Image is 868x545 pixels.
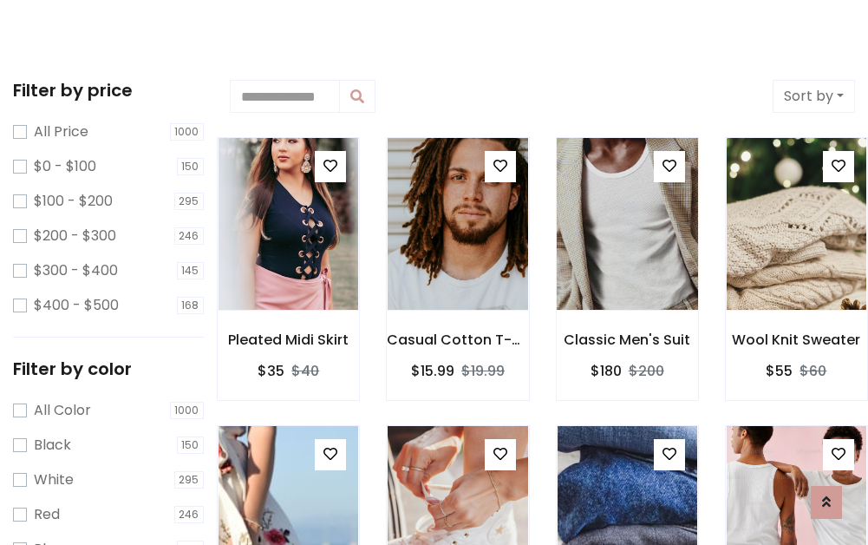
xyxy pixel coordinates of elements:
[174,506,205,523] span: 246
[177,297,205,314] span: 168
[177,262,205,279] span: 145
[34,191,113,212] label: $100 - $200
[387,332,528,348] h6: Casual Cotton T-Shirt
[34,226,116,246] label: $200 - $300
[34,260,118,281] label: $300 - $400
[218,332,359,348] h6: Pleated Midi Skirt
[773,80,855,113] button: Sort by
[174,193,205,210] span: 295
[411,363,454,379] h6: $15.99
[170,123,205,141] span: 1000
[177,158,205,175] span: 150
[34,400,91,421] label: All Color
[799,361,826,381] del: $60
[170,402,205,419] span: 1000
[34,504,60,525] label: Red
[258,363,284,379] h6: $35
[34,435,71,456] label: Black
[591,363,622,379] h6: $180
[629,361,664,381] del: $200
[461,361,505,381] del: $19.99
[34,469,74,490] label: White
[34,121,88,142] label: All Price
[34,295,119,316] label: $400 - $500
[557,332,698,348] h6: Classic Men's Suit
[291,361,319,381] del: $40
[174,227,205,245] span: 246
[34,156,96,177] label: $0 - $100
[174,471,205,489] span: 295
[766,363,793,379] h6: $55
[726,332,867,348] h6: Wool Knit Sweater
[177,437,205,454] span: 150
[13,358,204,379] h5: Filter by color
[13,80,204,101] h5: Filter by price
